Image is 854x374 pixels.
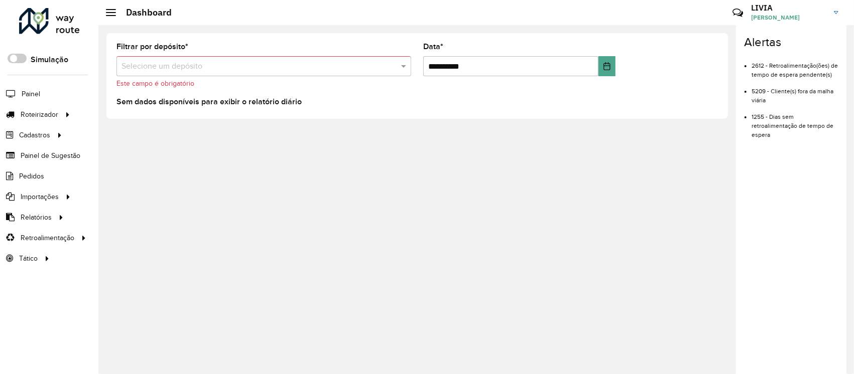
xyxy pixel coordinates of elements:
span: [PERSON_NAME] [751,13,826,22]
li: 1255 - Dias sem retroalimentação de tempo de espera [752,105,838,139]
span: Painel de Sugestão [21,150,80,161]
a: Contato Rápido [727,2,749,24]
span: Retroalimentação [21,233,74,243]
h2: Dashboard [116,7,172,18]
h4: Alertas [744,35,838,50]
span: Tático [19,253,38,264]
span: Pedidos [19,171,44,181]
span: Relatórios [21,212,52,223]
span: Painel [22,89,40,99]
span: Importações [21,192,59,202]
span: Cadastros [19,130,50,140]
span: Roteirizador [21,109,58,120]
button: Choose Date [598,56,616,76]
label: Filtrar por depósito [116,41,188,53]
li: 5209 - Cliente(s) fora da malha viária [752,79,838,105]
h3: LIVIA [751,3,826,13]
label: Simulação [31,54,68,66]
formly-validation-message: Este campo é obrigatório [116,80,194,87]
label: Sem dados disponíveis para exibir o relatório diário [116,96,302,108]
label: Data [423,41,443,53]
li: 2612 - Retroalimentação(ões) de tempo de espera pendente(s) [752,54,838,79]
